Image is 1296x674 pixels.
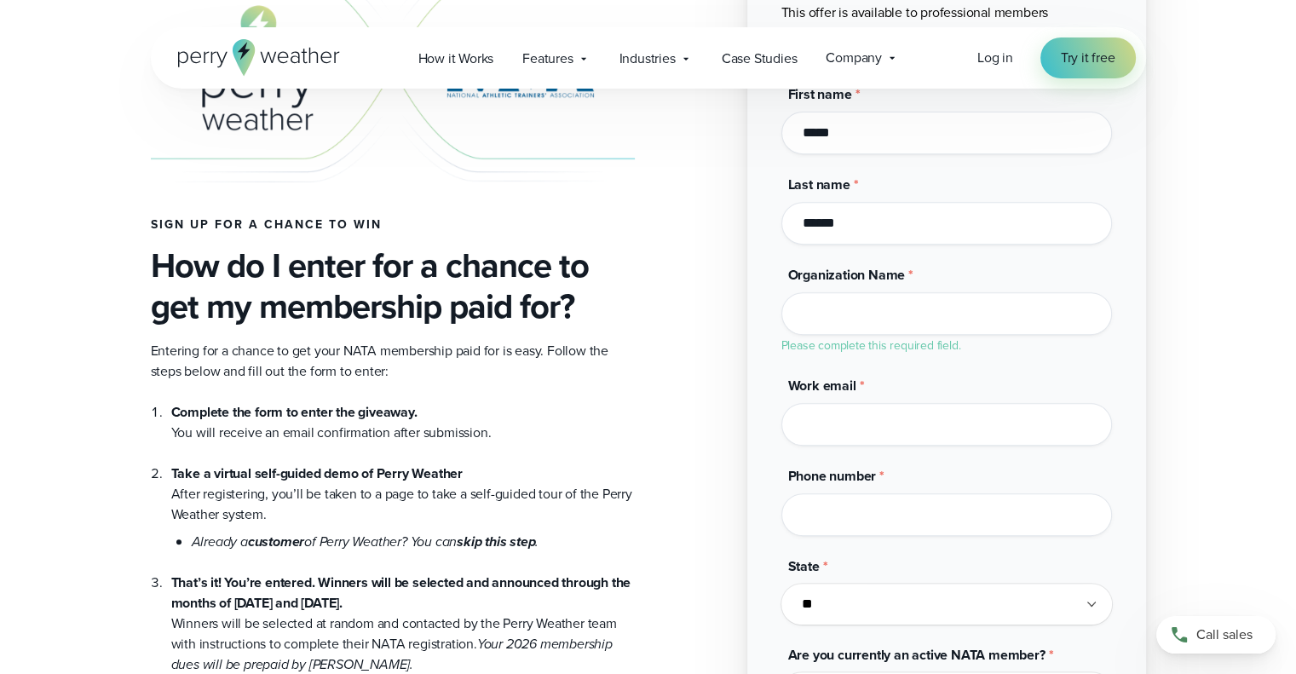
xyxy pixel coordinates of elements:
[788,265,906,285] span: Organization Name
[171,402,418,422] strong: Complete the form to enter the giveaway.
[192,532,539,551] em: Already a of Perry Weather? You can .
[151,341,635,382] p: Entering for a chance to get your NATA membership paid for is easy. Follow the steps below and fi...
[788,376,856,395] span: Work email
[788,466,877,486] span: Phone number
[171,573,631,613] strong: That’s it! You’re entered. Winners will be selected and announced through the months of [DATE] an...
[788,645,1045,665] span: Are you currently an active NATA member?
[1196,625,1253,645] span: Call sales
[457,532,535,551] strong: skip this step
[522,49,573,69] span: Features
[781,337,961,354] label: Please complete this required field.
[826,48,882,68] span: Company
[788,175,850,194] span: Last name
[171,443,635,552] li: After registering, you’ll be taken to a page to take a self-guided tour of the Perry Weather system.
[1156,616,1276,654] a: Call sales
[788,84,852,104] span: First name
[977,48,1013,67] span: Log in
[151,218,635,232] h4: Sign up for a chance to win
[619,49,676,69] span: Industries
[788,556,820,576] span: State
[707,41,812,76] a: Case Studies
[248,532,304,551] strong: customer
[1061,48,1115,68] span: Try it free
[418,49,494,69] span: How it Works
[404,41,509,76] a: How it Works
[171,634,613,674] em: Your 2026 membership dues will be prepaid by [PERSON_NAME].
[151,245,635,327] h3: How do I enter for a chance to get my membership paid for?
[977,48,1013,68] a: Log in
[1040,37,1136,78] a: Try it free
[171,402,635,443] li: You will receive an email confirmation after submission.
[722,49,798,69] span: Case Studies
[171,464,463,483] strong: Take a virtual self-guided demo of Perry Weather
